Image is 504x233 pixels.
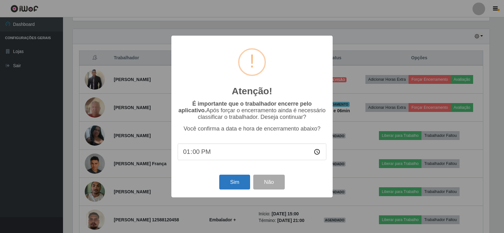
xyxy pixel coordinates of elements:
p: Após forçar o encerramento ainda é necessário classificar o trabalhador. Deseja continuar? [178,101,326,120]
p: Você confirma a data e hora de encerramento abaixo? [178,125,326,132]
button: Sim [219,175,250,189]
h2: Atenção! [232,85,272,97]
button: Não [253,175,284,189]
b: É importante que o trabalhador encerre pelo aplicativo. [178,101,312,114]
